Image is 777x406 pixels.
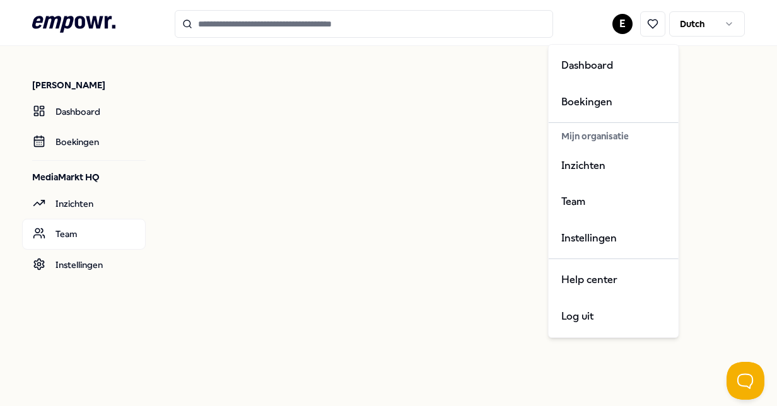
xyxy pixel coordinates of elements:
iframe: Help Scout Beacon - Open [727,362,764,400]
a: Boekingen [551,84,676,120]
a: Inzichten [22,188,146,219]
a: Dashboard [22,96,146,127]
div: Log uit [551,298,676,335]
a: Instellingen [22,250,146,280]
a: Instellingen [551,220,676,257]
a: Team [22,219,146,249]
a: Dashboard [551,47,676,84]
input: Search for products, categories or subcategories [175,10,553,38]
div: Mijn organisatie [551,125,676,147]
a: Inzichten [551,148,676,184]
div: E [548,44,679,338]
a: Boekingen [22,127,146,157]
p: [PERSON_NAME] [32,79,146,91]
p: MediaMarkt HQ [32,171,146,183]
button: E [612,14,633,34]
a: Team [551,183,676,220]
a: Help center [551,262,676,298]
